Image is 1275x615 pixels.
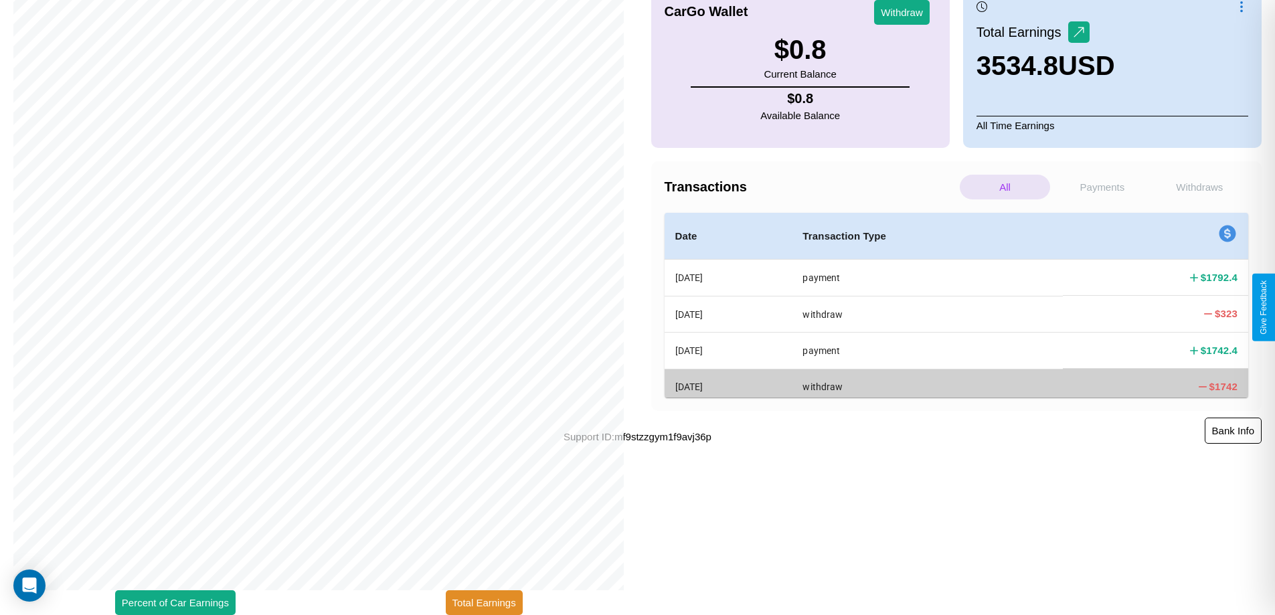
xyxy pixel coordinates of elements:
p: All Time Earnings [976,116,1248,135]
button: Bank Info [1205,418,1262,444]
p: Payments [1057,175,1147,199]
th: payment [792,333,1063,369]
th: withdraw [792,369,1063,404]
h4: Date [675,228,782,244]
div: Give Feedback [1259,280,1268,335]
p: All [960,175,1050,199]
th: withdraw [792,296,1063,332]
h4: $ 1742 [1209,379,1238,393]
th: [DATE] [665,260,792,296]
th: payment [792,260,1063,296]
p: Withdraws [1155,175,1245,199]
th: [DATE] [665,333,792,369]
p: Support ID: mf9stzzgym1f9avj36p [564,428,711,446]
h4: Transaction Type [802,228,1052,244]
th: [DATE] [665,296,792,332]
th: [DATE] [665,369,792,404]
button: Percent of Car Earnings [115,590,236,615]
h4: $ 1742.4 [1201,343,1238,357]
h4: $ 0.8 [760,91,840,106]
table: simple table [665,213,1249,405]
h4: CarGo Wallet [665,4,748,19]
h4: $ 323 [1215,306,1238,321]
div: Open Intercom Messenger [13,569,46,602]
p: Available Balance [760,106,840,124]
button: Total Earnings [446,590,523,615]
h3: 3534.8 USD [976,51,1115,81]
h3: $ 0.8 [764,35,836,65]
h4: $ 1792.4 [1201,270,1238,284]
p: Total Earnings [976,20,1068,44]
p: Current Balance [764,65,836,83]
h4: Transactions [665,179,956,195]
